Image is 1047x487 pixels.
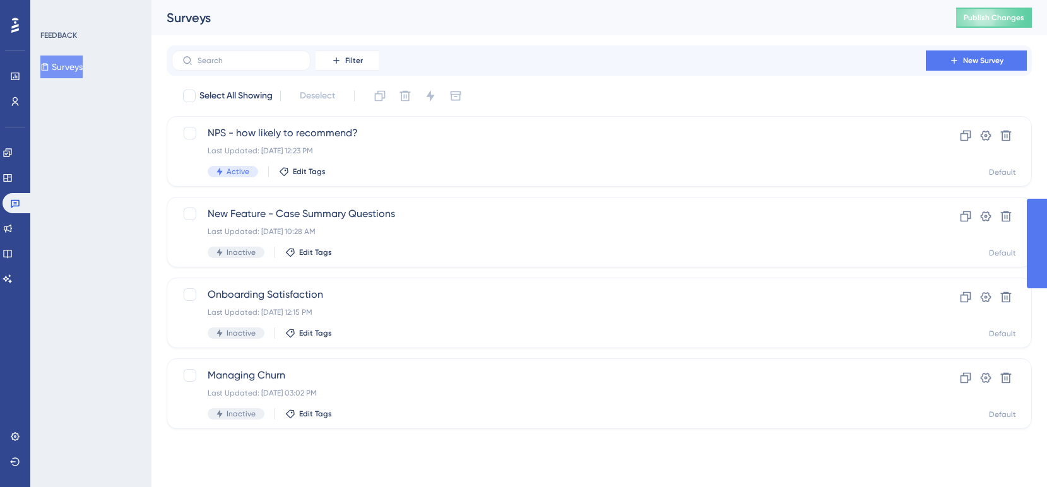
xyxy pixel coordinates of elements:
[199,88,273,103] span: Select All Showing
[293,167,326,177] span: Edit Tags
[167,9,925,26] div: Surveys
[989,248,1016,258] div: Default
[208,388,890,398] div: Last Updated: [DATE] 03:02 PM
[208,287,890,302] span: Onboarding Satisfaction
[963,56,1003,66] span: New Survey
[285,409,332,419] button: Edit Tags
[989,409,1016,420] div: Default
[926,50,1027,71] button: New Survey
[956,8,1032,28] button: Publish Changes
[345,56,363,66] span: Filter
[288,85,346,107] button: Deselect
[300,88,335,103] span: Deselect
[299,328,332,338] span: Edit Tags
[208,307,890,317] div: Last Updated: [DATE] 12:15 PM
[227,328,256,338] span: Inactive
[299,247,332,257] span: Edit Tags
[285,328,332,338] button: Edit Tags
[208,368,890,383] span: Managing Churn
[227,409,256,419] span: Inactive
[227,247,256,257] span: Inactive
[964,13,1024,23] span: Publish Changes
[279,167,326,177] button: Edit Tags
[285,247,332,257] button: Edit Tags
[208,146,890,156] div: Last Updated: [DATE] 12:23 PM
[208,126,890,141] span: NPS - how likely to recommend?
[994,437,1032,475] iframe: UserGuiding AI Assistant Launcher
[227,167,249,177] span: Active
[208,226,890,237] div: Last Updated: [DATE] 10:28 AM
[40,30,77,40] div: FEEDBACK
[299,409,332,419] span: Edit Tags
[40,56,83,78] button: Surveys
[198,56,300,65] input: Search
[208,206,890,221] span: New Feature - Case Summary Questions
[989,329,1016,339] div: Default
[316,50,379,71] button: Filter
[989,167,1016,177] div: Default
